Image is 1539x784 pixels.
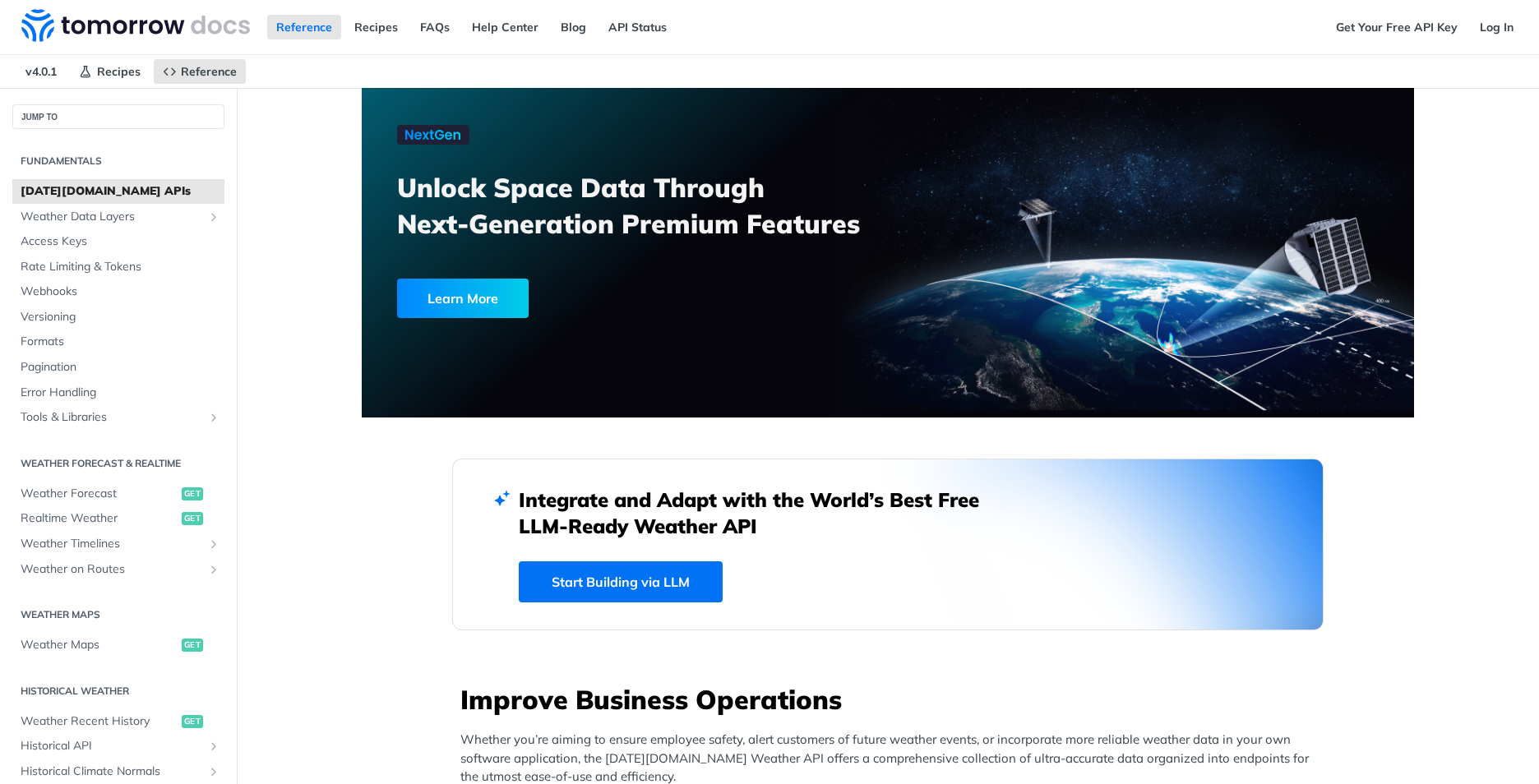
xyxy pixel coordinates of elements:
[397,125,469,145] img: NextGen
[21,233,220,250] span: Access Keys
[12,607,224,622] h2: Weather Maps
[552,15,595,39] a: Blog
[207,411,220,424] button: Show subpages for Tools & Libraries
[397,279,529,318] div: Learn More
[460,681,1324,717] h3: Improve Business Operations
[21,334,220,350] span: Formats
[207,765,220,778] button: Show subpages for Historical Climate Normals
[21,183,220,200] span: [DATE][DOMAIN_NAME] APIs
[397,169,906,242] h3: Unlock Space Data Through Next-Generation Premium Features
[21,259,220,275] span: Rate Limiting & Tokens
[12,104,224,129] button: JUMP TO
[12,405,224,430] a: Tools & LibrariesShow subpages for Tools & Libraries
[21,385,220,401] span: Error Handling
[12,684,224,699] h2: Historical Weather
[12,380,224,405] a: Error Handling
[21,209,203,225] span: Weather Data Layers
[12,279,224,304] a: Webhooks
[12,330,224,354] a: Formats
[21,9,250,42] img: Tomorrow.io Weather API Docs
[12,305,224,330] a: Versioning
[12,154,224,168] h2: Fundamentals
[21,510,178,527] span: Realtime Weather
[21,409,203,426] span: Tools & Libraries
[12,205,224,229] a: Weather Data LayersShow subpages for Weather Data Layers
[16,59,66,84] span: v4.0.1
[21,561,203,578] span: Weather on Routes
[21,359,220,376] span: Pagination
[397,279,804,318] a: Learn More
[21,284,220,300] span: Webhooks
[97,64,141,79] span: Recipes
[345,15,407,39] a: Recipes
[12,557,224,582] a: Weather on RoutesShow subpages for Weather on Routes
[12,709,224,734] a: Weather Recent Historyget
[182,512,203,525] span: get
[21,309,220,325] span: Versioning
[12,229,224,254] a: Access Keys
[21,763,203,780] span: Historical Climate Normals
[12,734,224,759] a: Historical APIShow subpages for Historical API
[12,759,224,784] a: Historical Climate NormalsShow subpages for Historical Climate Normals
[21,637,178,653] span: Weather Maps
[12,633,224,657] a: Weather Mapsget
[519,561,723,602] a: Start Building via LLM
[12,482,224,506] a: Weather Forecastget
[207,740,220,753] button: Show subpages for Historical API
[207,537,220,551] button: Show subpages for Weather Timelines
[70,59,150,84] a: Recipes
[599,15,676,39] a: API Status
[207,210,220,224] button: Show subpages for Weather Data Layers
[12,506,224,531] a: Realtime Weatherget
[181,64,237,79] span: Reference
[12,255,224,279] a: Rate Limiting & Tokens
[12,532,224,556] a: Weather TimelinesShow subpages for Weather Timelines
[12,355,224,380] a: Pagination
[12,456,224,471] h2: Weather Forecast & realtime
[21,486,178,502] span: Weather Forecast
[21,738,203,754] span: Historical API
[411,15,459,39] a: FAQs
[154,59,246,84] a: Reference
[267,15,341,39] a: Reference
[182,639,203,652] span: get
[463,15,548,39] a: Help Center
[519,487,1004,539] h2: Integrate and Adapt with the World’s Best Free LLM-Ready Weather API
[182,487,203,500] span: get
[1471,15,1523,39] a: Log In
[21,536,203,552] span: Weather Timelines
[12,179,224,204] a: [DATE][DOMAIN_NAME] APIs
[1327,15,1467,39] a: Get Your Free API Key
[21,713,178,730] span: Weather Recent History
[207,563,220,576] button: Show subpages for Weather on Routes
[182,715,203,728] span: get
